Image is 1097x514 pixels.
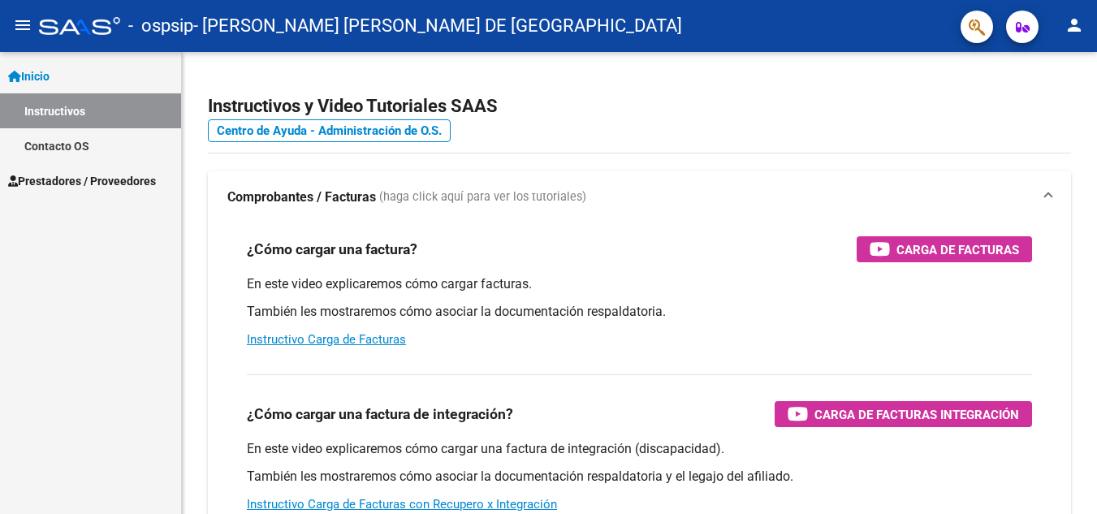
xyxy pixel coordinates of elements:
[193,8,682,44] span: - [PERSON_NAME] [PERSON_NAME] DE [GEOGRAPHIC_DATA]
[227,188,376,206] strong: Comprobantes / Facturas
[247,275,1032,293] p: En este video explicaremos cómo cargar facturas.
[896,240,1019,260] span: Carga de Facturas
[8,172,156,190] span: Prestadores / Proveedores
[814,404,1019,425] span: Carga de Facturas Integración
[247,303,1032,321] p: También les mostraremos cómo asociar la documentación respaldatoria.
[208,119,451,142] a: Centro de Ayuda - Administración de O.S.
[208,91,1071,122] h2: Instructivos y Video Tutoriales SAAS
[1042,459,1081,498] iframe: Intercom live chat
[13,15,32,35] mat-icon: menu
[8,67,50,85] span: Inicio
[379,188,586,206] span: (haga click aquí para ver los tutoriales)
[247,468,1032,486] p: También les mostraremos cómo asociar la documentación respaldatoria y el legajo del afiliado.
[775,401,1032,427] button: Carga de Facturas Integración
[128,8,193,44] span: - ospsip
[208,171,1071,223] mat-expansion-panel-header: Comprobantes / Facturas (haga click aquí para ver los tutoriales)
[247,238,417,261] h3: ¿Cómo cargar una factura?
[857,236,1032,262] button: Carga de Facturas
[247,332,406,347] a: Instructivo Carga de Facturas
[1065,15,1084,35] mat-icon: person
[247,497,557,512] a: Instructivo Carga de Facturas con Recupero x Integración
[247,440,1032,458] p: En este video explicaremos cómo cargar una factura de integración (discapacidad).
[247,403,513,425] h3: ¿Cómo cargar una factura de integración?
